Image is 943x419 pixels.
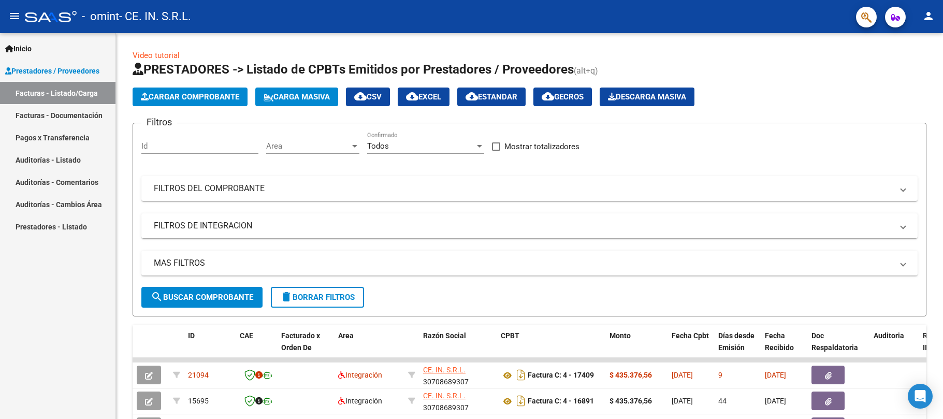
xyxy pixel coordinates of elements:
mat-expansion-panel-header: MAS FILTROS [141,251,918,276]
span: [DATE] [672,397,693,405]
span: [DATE] [765,371,786,379]
span: 21094 [188,371,209,379]
button: Buscar Comprobante [141,287,263,308]
span: Estandar [466,92,517,102]
mat-icon: menu [8,10,21,22]
i: Descargar documento [514,367,528,383]
button: Gecros [533,88,592,106]
span: Descarga Masiva [608,92,686,102]
span: Prestadores / Proveedores [5,65,99,77]
i: Descargar documento [514,393,528,409]
span: Fecha Cpbt [672,331,709,340]
span: Razón Social [423,331,466,340]
div: Open Intercom Messenger [908,384,933,409]
app-download-masive: Descarga masiva de comprobantes (adjuntos) [600,88,694,106]
mat-expansion-panel-header: FILTROS DEL COMPROBANTE [141,176,918,201]
span: Auditoria [874,331,904,340]
mat-panel-title: MAS FILTROS [154,257,893,269]
span: Carga Masiva [264,92,330,102]
button: CSV [346,88,390,106]
datatable-header-cell: Facturado x Orden De [277,325,334,370]
span: Area [338,331,354,340]
mat-panel-title: FILTROS DEL COMPROBANTE [154,183,893,194]
h3: Filtros [141,115,177,129]
span: [DATE] [672,371,693,379]
span: Días desde Emisión [718,331,755,352]
span: - CE. IN. S.R.L. [119,5,191,28]
a: Video tutorial [133,51,180,60]
datatable-header-cell: Fecha Recibido [761,325,807,370]
span: Fecha Recibido [765,331,794,352]
strong: Factura C: 4 - 16891 [528,397,594,406]
mat-panel-title: FILTROS DE INTEGRACION [154,220,893,232]
span: ID [188,331,195,340]
mat-icon: cloud_download [542,90,554,103]
span: CPBT [501,331,519,340]
span: 44 [718,397,727,405]
mat-icon: search [151,291,163,303]
span: - omint [82,5,119,28]
strong: Factura C: 4 - 17409 [528,371,594,380]
datatable-header-cell: Monto [605,325,668,370]
span: Cargar Comprobante [141,92,239,102]
datatable-header-cell: CPBT [497,325,605,370]
button: Carga Masiva [255,88,338,106]
span: (alt+q) [574,66,598,76]
datatable-header-cell: CAE [236,325,277,370]
span: 9 [718,371,722,379]
span: CSV [354,92,382,102]
span: Todos [367,141,389,151]
span: Monto [610,331,631,340]
mat-icon: cloud_download [354,90,367,103]
mat-icon: person [922,10,935,22]
span: Mostrar totalizadores [504,140,579,153]
span: CAE [240,331,253,340]
datatable-header-cell: Fecha Cpbt [668,325,714,370]
div: 30708689307 [423,364,492,386]
datatable-header-cell: ID [184,325,236,370]
span: 15695 [188,397,209,405]
mat-icon: cloud_download [406,90,418,103]
button: Cargar Comprobante [133,88,248,106]
datatable-header-cell: Días desde Emisión [714,325,761,370]
span: CE. IN. S.R.L. [423,366,466,374]
datatable-header-cell: Razón Social [419,325,497,370]
span: Integración [338,397,382,405]
div: 30708689307 [423,390,492,412]
datatable-header-cell: Auditoria [869,325,919,370]
span: PRESTADORES -> Listado de CPBTs Emitidos por Prestadores / Proveedores [133,62,574,77]
strong: $ 435.376,56 [610,397,652,405]
span: Doc Respaldatoria [811,331,858,352]
span: Area [266,141,350,151]
span: [DATE] [765,397,786,405]
button: Borrar Filtros [271,287,364,308]
span: Buscar Comprobante [151,293,253,302]
button: EXCEL [398,88,449,106]
mat-expansion-panel-header: FILTROS DE INTEGRACION [141,213,918,238]
span: Facturado x Orden De [281,331,320,352]
span: EXCEL [406,92,441,102]
button: Descarga Masiva [600,88,694,106]
strong: $ 435.376,56 [610,371,652,379]
mat-icon: cloud_download [466,90,478,103]
mat-icon: delete [280,291,293,303]
span: CE. IN. S.R.L. [423,392,466,400]
span: Integración [338,371,382,379]
span: Borrar Filtros [280,293,355,302]
button: Estandar [457,88,526,106]
span: Inicio [5,43,32,54]
datatable-header-cell: Area [334,325,404,370]
datatable-header-cell: Doc Respaldatoria [807,325,869,370]
span: Gecros [542,92,584,102]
